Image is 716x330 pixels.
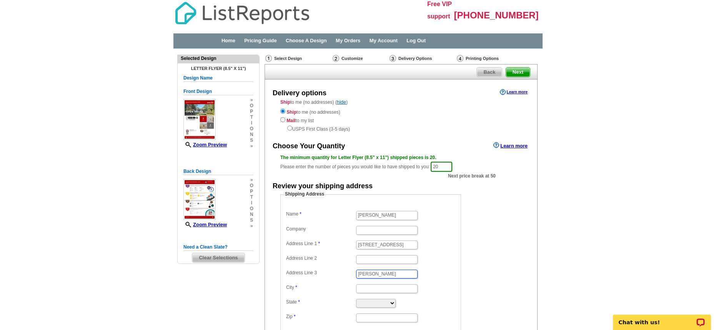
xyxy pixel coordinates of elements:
a: Log Out [406,38,426,43]
span: i [250,120,253,126]
span: o [250,183,253,189]
label: Name [286,211,355,217]
span: o [250,206,253,212]
span: s [250,217,253,223]
a: Learn more [500,89,528,95]
span: p [250,189,253,194]
div: Select Design [265,55,332,64]
span: [PHONE_NUMBER] [454,10,539,20]
div: The minimum quantity for Letter Flyer (8.5" x 11") shipped pieces is 20. [280,154,522,161]
span: Next [506,68,530,77]
span: Back [477,68,502,77]
div: Review your shipping address [273,181,373,191]
a: Zoom Preview [183,142,227,148]
span: o [250,126,253,132]
div: Delivery options [273,88,326,98]
label: Company [286,226,355,232]
label: State [286,299,355,305]
a: Back [476,67,502,77]
div: USPS First Class (3-5 days) [280,124,522,133]
a: hide [337,99,346,105]
span: Free VIP support [427,1,452,20]
span: n [250,212,253,217]
label: Address Line 2 [286,255,355,262]
a: My Account [370,38,398,43]
span: » [250,223,253,229]
h5: Design Name [183,75,253,82]
img: Customize [333,55,339,62]
span: » [250,177,253,183]
span: p [250,109,253,114]
img: small-thumb.jpg [183,179,216,220]
div: Printing Options [456,55,525,62]
span: t [250,194,253,200]
span: Clear Selections [192,253,244,262]
span: s [250,138,253,143]
a: Pricing Guide [244,38,277,43]
a: My Orders [336,38,360,43]
span: » [250,143,253,149]
h5: Front Design [183,88,253,95]
div: Selected Design [178,55,259,62]
img: Delivery Options [390,55,396,62]
span: Next price break at 50 [448,172,496,179]
div: Choose Your Quantity [273,141,345,151]
span: i [250,200,253,206]
div: Please enter the number of pieces you would like to have shipped to you: [280,154,522,172]
strong: Ship [280,99,290,105]
div: to me (no addresses) to my list [280,107,522,133]
a: Learn more [493,142,528,148]
span: n [250,132,253,138]
div: to me (no addresses) ( ) [265,99,537,133]
span: » [250,97,253,103]
span: o [250,103,253,109]
span: t [250,114,253,120]
h5: Need a Clean Slate? [183,244,253,251]
img: Select Design [265,55,272,62]
strong: Mail [286,118,295,123]
h4: Letter Flyer (8.5" x 11") [183,66,253,71]
a: Home [221,38,235,43]
div: Delivery Options [389,55,456,64]
iframe: LiveChat chat widget [608,306,716,330]
legend: Shipping Address [284,191,325,198]
a: Zoom Preview [183,222,227,227]
label: Address Line 1 [286,240,355,247]
img: small-thumb.jpg [183,99,216,140]
div: Customize [332,55,389,62]
label: Address Line 3 [286,270,355,276]
a: Choose A Design [286,38,327,43]
strong: Ship [286,109,296,115]
h5: Back Design [183,168,253,175]
label: Zip [286,313,355,320]
img: Printing Options & Summary [457,55,463,62]
label: City [286,284,355,291]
